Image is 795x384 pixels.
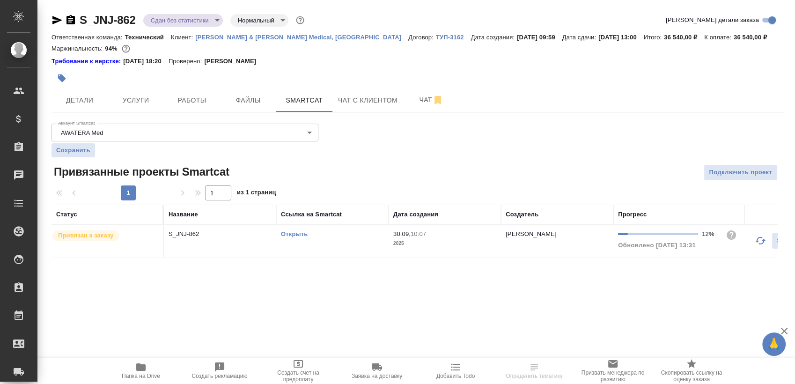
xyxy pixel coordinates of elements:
[52,45,105,52] p: Маржинальность:
[169,57,205,66] p: Проверено:
[408,34,436,41] p: Договор:
[734,34,774,41] p: 36 540,00 ₽
[52,57,123,66] div: Нажми, чтобы открыть папку с инструкцией
[52,68,72,89] button: Добавить тэг
[749,229,772,252] button: Обновить прогресс
[58,231,114,240] p: Привязан к заказу
[562,34,598,41] p: Дата сдачи:
[664,34,704,41] p: 36 540,00 ₽
[120,43,132,55] button: 1693.90 RUB;
[618,242,696,249] span: Обновлено [DATE] 13:31
[169,210,198,219] div: Название
[52,143,95,157] button: Сохранить
[52,164,229,179] span: Привязанные проекты Smartcat
[436,34,471,41] p: ТУП-3162
[702,229,718,239] div: 12%
[393,230,411,237] p: 30.09,
[432,95,443,106] svg: Отписаться
[52,15,63,26] button: Скопировать ссылку для ЯМессенджера
[148,16,212,24] button: Сдан без статистики
[282,95,327,106] span: Smartcat
[237,187,276,200] span: из 1 страниц
[762,332,786,356] button: 🙏
[204,57,263,66] p: [PERSON_NAME]
[471,34,517,41] p: Дата создания:
[709,167,772,178] span: Подключить проект
[113,95,158,106] span: Услуги
[281,230,308,237] a: Открыть
[52,34,125,41] p: Ответственная команда:
[409,94,454,106] span: Чат
[105,45,119,52] p: 94%
[393,210,438,219] div: Дата создания
[195,33,408,41] a: [PERSON_NAME] & [PERSON_NAME] Medical, [GEOGRAPHIC_DATA]
[125,34,171,41] p: Технический
[169,95,214,106] span: Работы
[57,95,102,106] span: Детали
[598,34,644,41] p: [DATE] 13:00
[235,16,277,24] button: Нормальный
[52,124,318,141] div: AWATERA Med
[666,15,759,25] span: [PERSON_NAME] детали заказа
[704,164,777,181] button: Подключить проект
[506,210,538,219] div: Создатель
[766,334,782,354] span: 🙏
[338,95,397,106] span: Чат с клиентом
[56,210,77,219] div: Статус
[517,34,562,41] p: [DATE] 09:59
[644,34,664,41] p: Итого:
[52,57,123,66] a: Требования к верстке:
[65,15,76,26] button: Скопировать ссылку
[80,14,136,26] a: S_JNJ-862
[226,95,271,106] span: Файлы
[506,230,557,237] p: [PERSON_NAME]
[195,34,408,41] p: [PERSON_NAME] & [PERSON_NAME] Medical, [GEOGRAPHIC_DATA]
[436,33,471,41] a: ТУП-3162
[618,210,647,219] div: Прогресс
[143,14,223,27] div: Сдан без статистики
[56,146,90,155] span: Сохранить
[123,57,169,66] p: [DATE] 18:20
[704,34,734,41] p: К оплате:
[58,129,106,137] button: AWATERA Med
[230,14,288,27] div: Сдан без статистики
[294,14,306,26] button: Доп статусы указывают на важность/срочность заказа
[393,239,496,248] p: 2025
[169,229,272,239] p: S_JNJ-862
[281,210,342,219] div: Ссылка на Smartcat
[411,230,426,237] p: 10:07
[171,34,195,41] p: Клиент:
